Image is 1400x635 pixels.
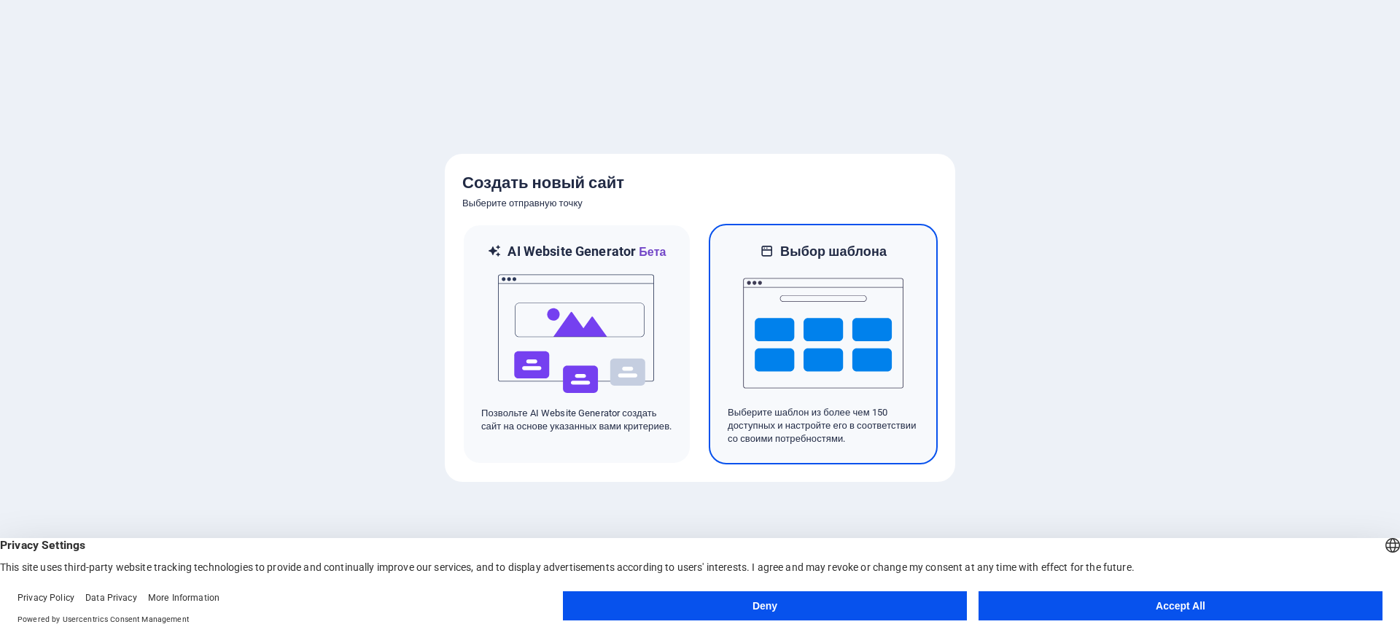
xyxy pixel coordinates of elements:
h6: AI Website Generator [507,243,666,261]
div: AI Website GeneratorБетаaiПозвольте AI Website Generator создать сайт на основе указанных вами кр... [462,224,691,464]
h6: Выберите отправную точку [462,195,938,212]
span: Бета [636,245,666,259]
h6: Выбор шаблона [780,243,887,260]
p: Выберите шаблон из более чем 150 доступных и настройте его в соответствии со своими потребностями. [728,406,919,445]
p: Позвольте AI Website Generator создать сайт на основе указанных вами критериев. [481,407,672,433]
img: ai [497,261,657,407]
div: Выбор шаблонаВыберите шаблон из более чем 150 доступных и настройте его в соответствии со своими ... [709,224,938,464]
h5: Создать новый сайт [462,171,938,195]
